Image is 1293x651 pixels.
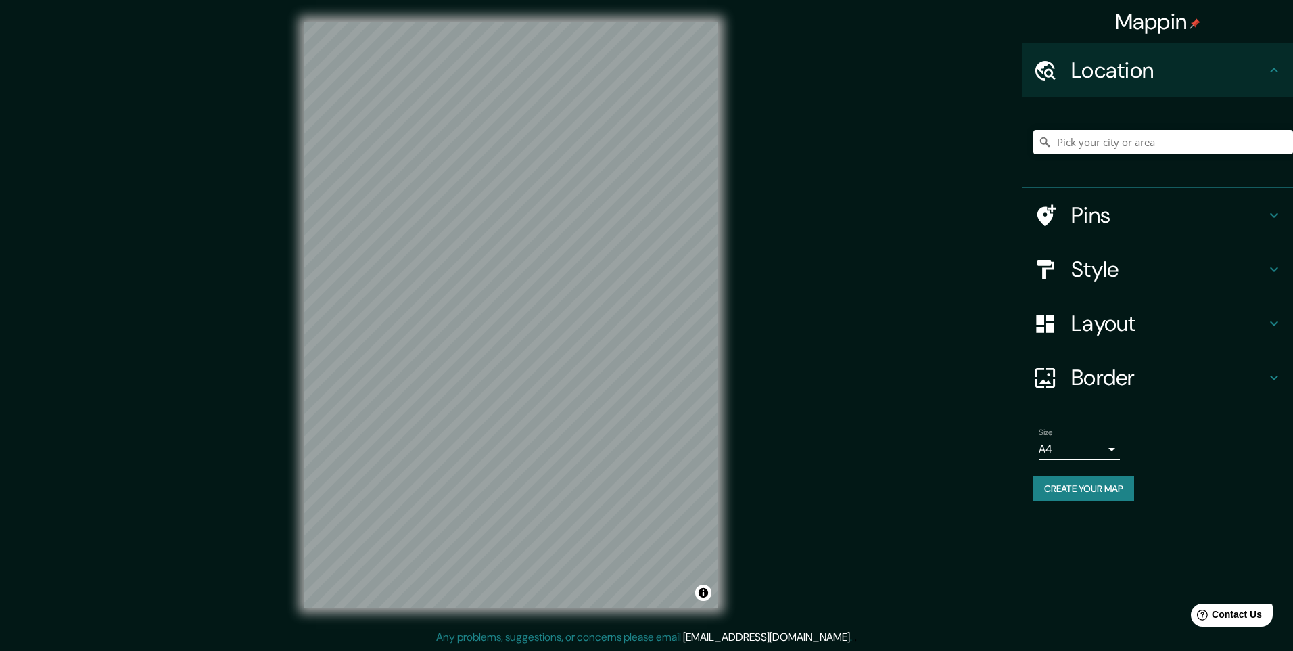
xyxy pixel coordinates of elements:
[304,22,718,608] canvas: Map
[436,629,852,646] p: Any problems, suggestions, or concerns please email .
[1022,242,1293,296] div: Style
[1033,130,1293,154] input: Pick your city or area
[1115,8,1201,35] h4: Mappin
[854,629,857,646] div: .
[852,629,854,646] div: .
[1173,598,1278,636] iframe: Help widget launcher
[1039,439,1120,460] div: A4
[1022,188,1293,242] div: Pins
[1033,476,1134,501] button: Create your map
[1071,202,1266,229] h4: Pins
[1022,296,1293,351] div: Layout
[1071,57,1266,84] h4: Location
[1071,364,1266,391] h4: Border
[695,585,711,601] button: Toggle attribution
[1190,18,1200,29] img: pin-icon.png
[1022,351,1293,405] div: Border
[1039,427,1053,439] label: Size
[1071,256,1266,283] h4: Style
[683,630,850,644] a: [EMAIL_ADDRESS][DOMAIN_NAME]
[1071,310,1266,337] h4: Layout
[1022,43,1293,97] div: Location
